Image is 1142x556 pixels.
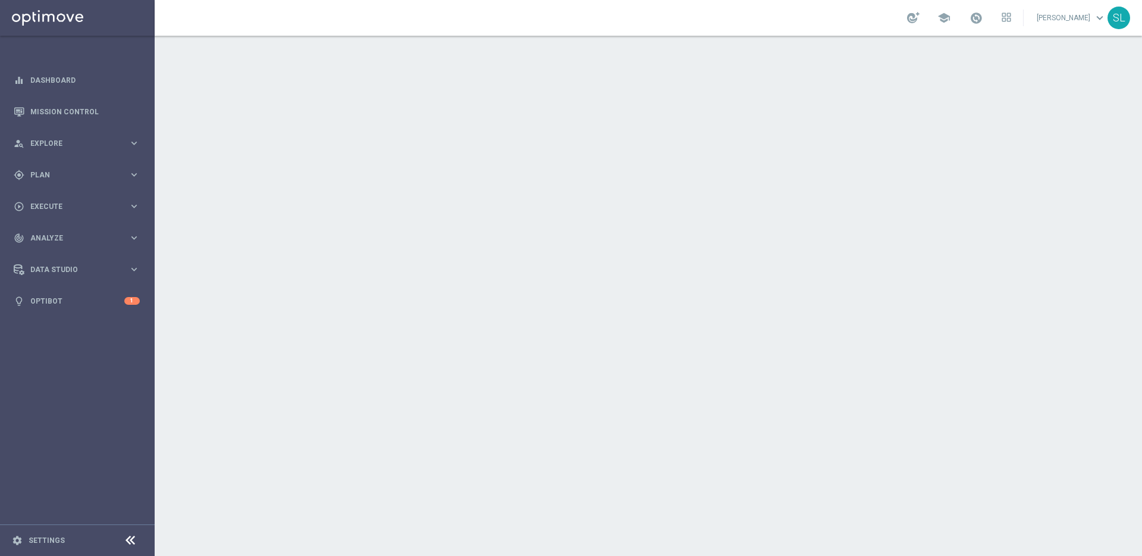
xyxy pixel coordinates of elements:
[14,96,140,127] div: Mission Control
[14,201,128,212] div: Execute
[14,201,24,212] i: play_circle_outline
[14,233,24,243] i: track_changes
[13,296,140,306] button: lightbulb Optibot 1
[12,535,23,546] i: settings
[124,297,140,305] div: 1
[30,64,140,96] a: Dashboard
[14,64,140,96] div: Dashboard
[29,537,65,544] a: Settings
[1036,9,1108,27] a: [PERSON_NAME]keyboard_arrow_down
[13,170,140,180] button: gps_fixed Plan keyboard_arrow_right
[13,233,140,243] button: track_changes Analyze keyboard_arrow_right
[13,76,140,85] button: equalizer Dashboard
[30,203,128,210] span: Execute
[13,202,140,211] button: play_circle_outline Execute keyboard_arrow_right
[14,138,128,149] div: Explore
[128,169,140,180] i: keyboard_arrow_right
[14,233,128,243] div: Analyze
[13,139,140,148] button: person_search Explore keyboard_arrow_right
[14,264,128,275] div: Data Studio
[128,138,140,149] i: keyboard_arrow_right
[13,265,140,274] button: Data Studio keyboard_arrow_right
[14,170,24,180] i: gps_fixed
[14,75,24,86] i: equalizer
[128,264,140,275] i: keyboard_arrow_right
[14,138,24,149] i: person_search
[30,235,128,242] span: Analyze
[14,296,24,307] i: lightbulb
[14,285,140,317] div: Optibot
[128,201,140,212] i: keyboard_arrow_right
[14,170,128,180] div: Plan
[937,11,950,24] span: school
[1108,7,1130,29] div: SL
[30,140,128,147] span: Explore
[30,266,128,273] span: Data Studio
[30,171,128,179] span: Plan
[128,232,140,243] i: keyboard_arrow_right
[1093,11,1106,24] span: keyboard_arrow_down
[30,285,124,317] a: Optibot
[30,96,140,127] a: Mission Control
[13,107,140,117] button: Mission Control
